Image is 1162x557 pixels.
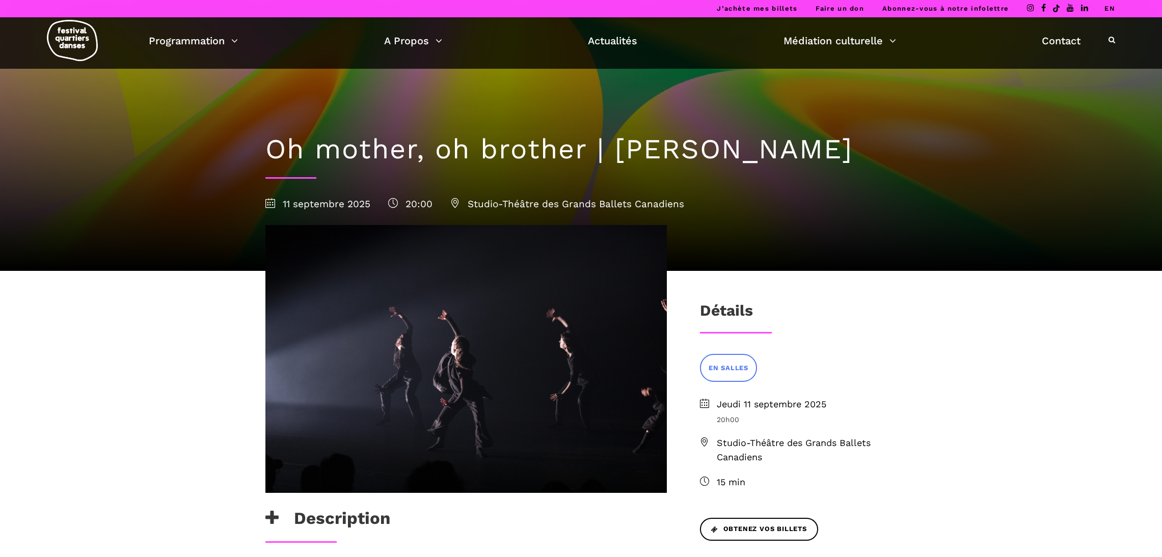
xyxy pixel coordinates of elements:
[450,198,684,210] span: Studio-Théâtre des Grands Ballets Canadiens
[709,363,748,374] span: EN SALLES
[149,32,238,49] a: Programmation
[700,301,753,327] h3: Détails
[816,5,864,12] a: Faire un don
[717,436,897,465] span: Studio-Théâtre des Grands Ballets Canadiens
[882,5,1009,12] a: Abonnez-vous à notre infolettre
[265,508,390,534] h3: Description
[265,198,370,210] span: 11 septembre 2025
[717,397,897,412] span: Jeudi 11 septembre 2025
[47,20,98,61] img: logo-fqd-med
[700,354,757,382] a: EN SALLES
[1042,32,1080,49] a: Contact
[265,133,897,166] h1: Oh mother, oh brother | [PERSON_NAME]
[783,32,896,49] a: Médiation culturelle
[717,475,897,490] span: 15 min
[1104,5,1115,12] a: EN
[717,5,797,12] a: J’achète mes billets
[588,32,637,49] a: Actualités
[384,32,442,49] a: A Propos
[388,198,433,210] span: 20:00
[700,518,818,541] a: Obtenez vos billets
[717,414,897,425] span: 20h00
[711,524,807,535] span: Obtenez vos billets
